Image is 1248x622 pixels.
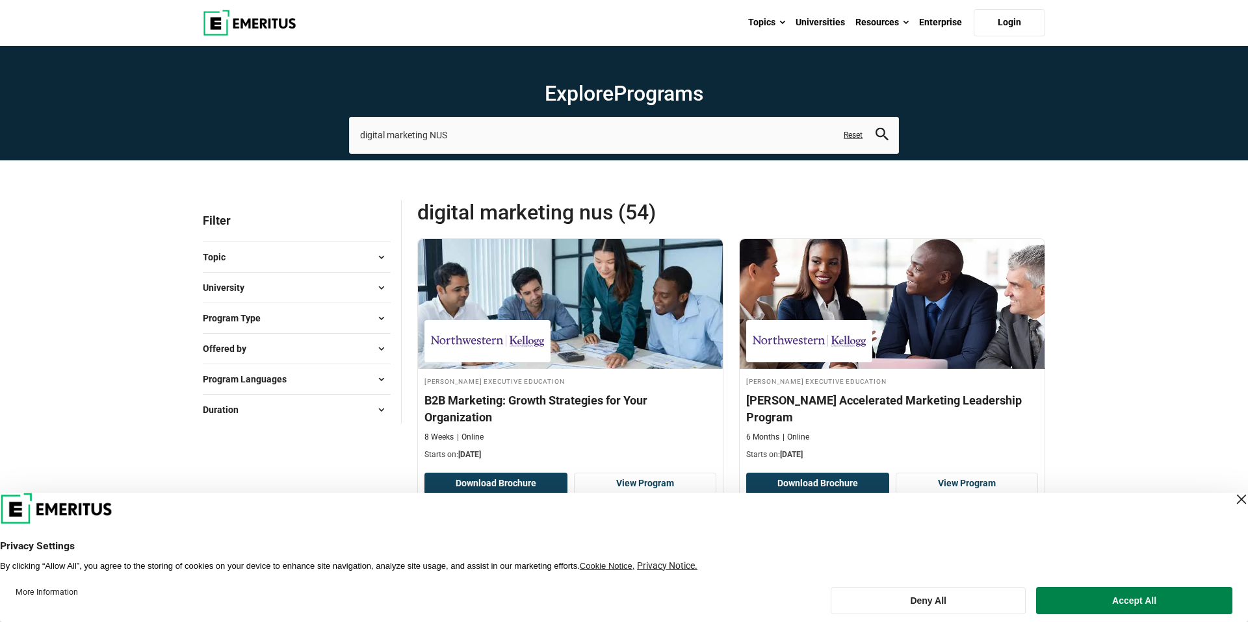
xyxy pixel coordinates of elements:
span: Topic [203,250,236,264]
button: Download Brochure [424,473,567,495]
p: 8 Weeks [424,432,454,443]
h4: [PERSON_NAME] Accelerated Marketing Leadership Program [746,392,1038,425]
span: Program Languages [203,372,297,386]
a: Login [974,9,1045,36]
a: search [876,131,889,143]
p: Starts on: [746,449,1038,460]
a: View Program [896,473,1039,495]
span: Program Type [203,311,271,325]
button: Duration [203,400,391,419]
a: Digital Marketing Course by Kellogg Executive Education - September 11, 2025 Kellogg Executive Ed... [418,239,723,467]
span: Programs [614,81,703,106]
p: Online [783,432,809,443]
span: Offered by [203,342,257,356]
p: Online [457,432,484,443]
img: B2B Marketing: Growth Strategies for Your Organization | Online Digital Marketing Course [418,239,723,369]
h4: B2B Marketing: Growth Strategies for Your Organization [424,392,716,425]
input: search-page [349,117,899,153]
img: Kellogg Accelerated Marketing Leadership Program | Online Sales and Marketing Course [740,239,1045,369]
a: Sales and Marketing Course by Kellogg Executive Education - September 18, 2025 Kellogg Executive ... [740,239,1045,467]
p: 6 Months [746,432,779,443]
h1: Explore [349,81,899,106]
button: Offered by [203,339,391,358]
h4: [PERSON_NAME] Executive Education [424,375,716,386]
button: Topic [203,247,391,267]
button: Download Brochure [746,473,889,495]
img: Kellogg Executive Education [431,327,544,356]
p: Starts on: [424,449,716,460]
h4: [PERSON_NAME] Executive Education [746,375,1038,386]
button: University [203,278,391,297]
button: search [876,128,889,143]
span: University [203,280,255,295]
span: digital marketing NUS (54) [417,199,731,225]
button: Program Languages [203,369,391,389]
span: Duration [203,403,249,417]
a: View Program [574,473,717,495]
span: [DATE] [780,450,803,459]
p: Filter [203,199,391,242]
button: Program Type [203,308,391,328]
span: [DATE] [458,450,481,459]
img: Kellogg Executive Education [753,327,866,356]
a: Reset search [844,130,863,141]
